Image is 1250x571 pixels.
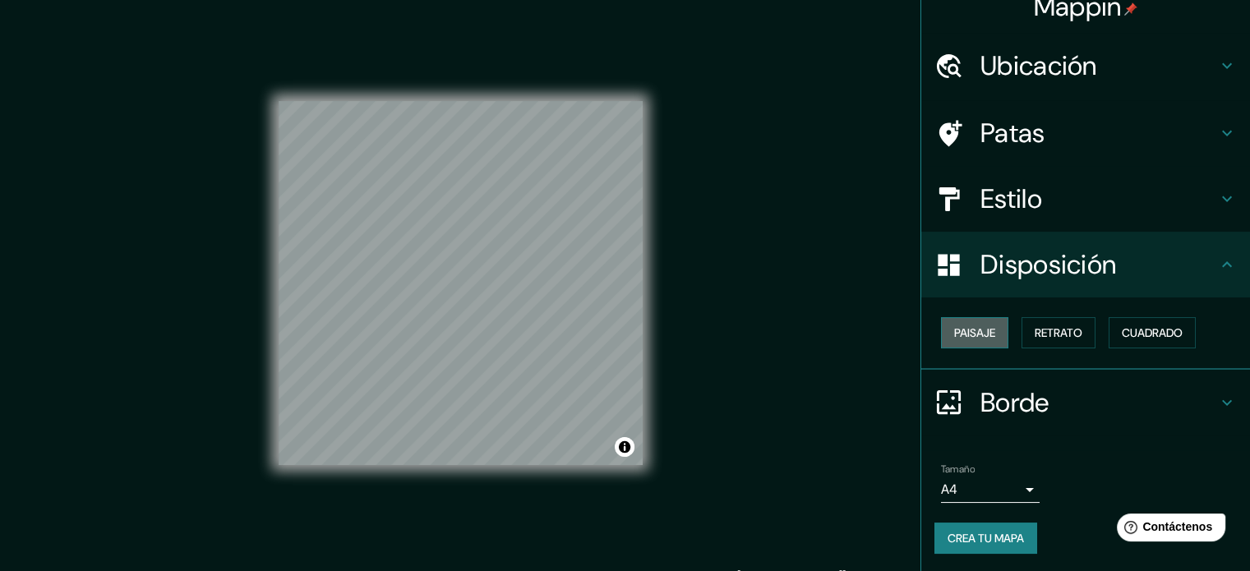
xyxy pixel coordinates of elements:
iframe: Lanzador de widgets de ayuda [1104,507,1232,553]
div: Patas [921,100,1250,166]
font: Estilo [980,182,1042,216]
font: Paisaje [954,325,995,340]
img: pin-icon.png [1124,2,1137,16]
font: Borde [980,385,1049,420]
div: Borde [921,370,1250,435]
font: Ubicación [980,48,1097,83]
div: A4 [941,477,1040,503]
div: Estilo [921,166,1250,232]
button: Paisaje [941,317,1008,348]
font: Patas [980,116,1045,150]
font: Retrato [1035,325,1082,340]
button: Activar o desactivar atribución [615,437,634,457]
div: Disposición [921,232,1250,297]
button: Retrato [1022,317,1095,348]
button: Cuadrado [1109,317,1196,348]
button: Crea tu mapa [934,523,1037,554]
div: Ubicación [921,33,1250,99]
font: A4 [941,481,957,498]
font: Crea tu mapa [948,531,1024,546]
font: Cuadrado [1122,325,1183,340]
font: Disposición [980,247,1116,282]
font: Tamaño [941,463,975,476]
canvas: Mapa [279,101,643,465]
